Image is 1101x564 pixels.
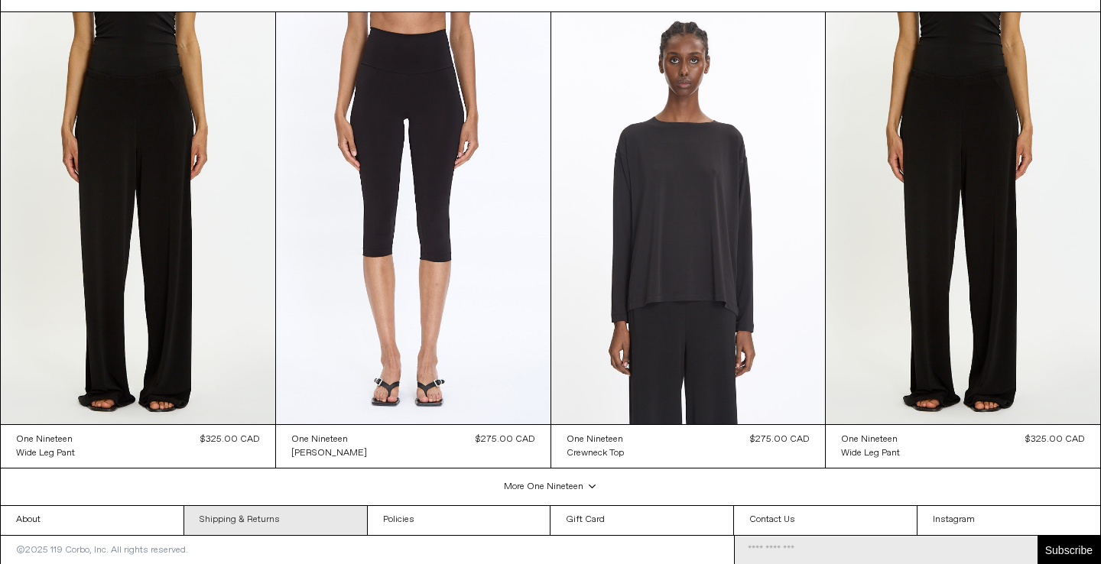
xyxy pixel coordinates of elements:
a: Policies [368,506,550,535]
div: $325.00 CAD [1025,433,1085,446]
a: [PERSON_NAME] [291,446,367,460]
div: One Nineteen [16,433,73,446]
div: One Nineteen [291,433,348,446]
a: Instagram [917,506,1100,535]
img: Crewneck Top [551,12,826,423]
div: $275.00 CAD [750,433,810,446]
a: Wide Leg Pant [841,446,900,460]
a: Crewneck Top [567,446,624,460]
a: One Nineteen [16,433,75,446]
img: One Nineteen Wide Leg Pant [826,12,1100,423]
div: More One nineteen [1,468,1101,506]
a: About [1,506,183,535]
a: One Nineteen [567,433,624,446]
a: One Nineteen [291,433,367,446]
a: Gift Card [550,506,733,535]
a: Contact Us [734,506,917,535]
img: 119 Corbo Jersey Knickers [276,12,550,423]
a: One Nineteen [841,433,900,446]
div: $325.00 CAD [200,433,260,446]
img: One Nineteen Wide Leg Pant [1,12,275,423]
div: One Nineteen [841,433,898,446]
a: Wide Leg Pant [16,446,75,460]
div: One Nineteen [567,433,623,446]
a: Shipping & Returns [184,506,367,535]
div: $275.00 CAD [476,433,535,446]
